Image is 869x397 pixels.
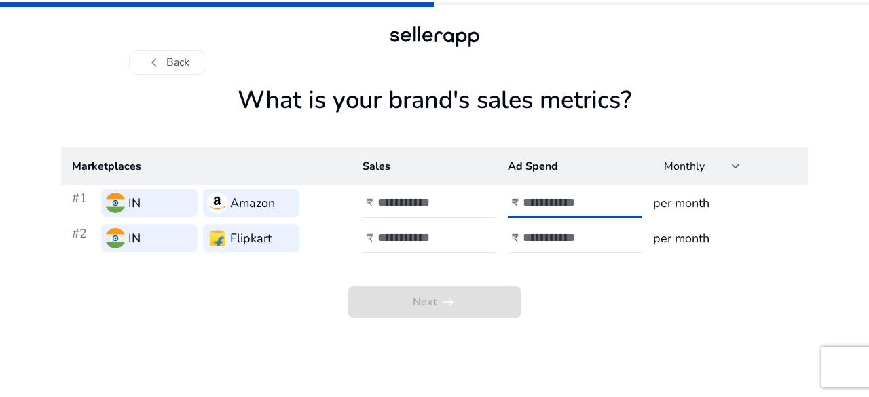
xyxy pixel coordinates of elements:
[72,189,96,217] h3: #1
[664,159,705,174] span: Monthly
[230,193,275,212] h3: Amazon
[653,229,797,248] h3: per month
[105,193,126,213] img: in.svg
[512,232,519,245] h4: ₹
[230,229,272,248] h3: Flipkart
[367,232,373,245] h4: ₹
[128,229,141,248] h3: IN
[72,224,96,252] h3: #2
[352,147,497,185] th: Sales
[512,197,519,210] h4: ₹
[61,86,808,147] h1: What is your brand's sales metrics?
[129,50,206,75] button: chevron_leftBack
[497,147,642,185] th: Ad Spend
[146,54,162,71] span: chevron_left
[61,147,352,185] th: Marketplaces
[128,193,141,212] h3: IN
[653,193,797,212] h3: per month
[367,197,373,210] h4: ₹
[105,228,126,248] img: in.svg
